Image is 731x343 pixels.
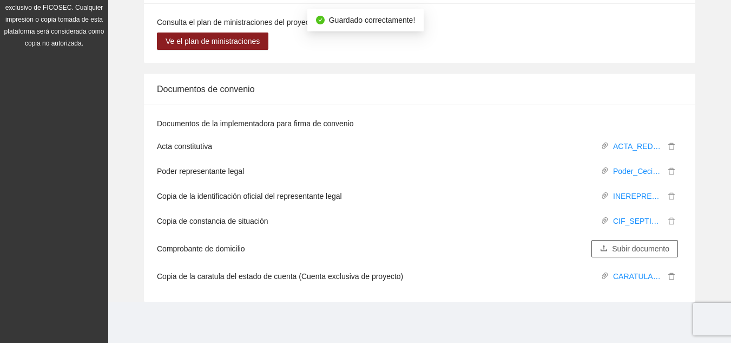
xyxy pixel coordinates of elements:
[157,74,682,105] div: Documentos de convenio
[591,244,678,253] span: uploadSubir documento
[157,18,318,27] span: Consulta el plan de ministraciones del proyecto.
[329,16,416,24] span: Guardado correctamente!
[601,142,609,150] span: paper-clip
[609,190,665,202] a: INEREPRESENTANTERED.pdf
[665,140,678,152] button: delete
[601,192,609,199] span: paper-clip
[591,240,678,257] button: uploadSubir documento
[157,234,682,264] li: Comprobante de domicilio
[612,243,669,255] span: Subir documento
[665,270,678,282] button: delete
[157,264,682,289] li: Copia de la caratula del estado de cuenta (Cuenta exclusiva de proyecto)
[157,209,682,234] li: Copia de constancia de situación
[601,167,609,174] span: paper-clip
[609,215,665,227] a: CIF_SEPTIEMBRE_RED.pdf
[157,37,268,46] a: Ve el plan de ministraciones
[157,118,353,130] label: Documentos de la implementadora para firma de convenio
[666,273,677,280] span: delete
[666,143,677,150] span: delete
[157,134,682,159] li: Acta constitutiva
[316,16,325,24] span: check-circle
[600,244,608,253] span: upload
[166,35,260,47] span: Ve el plan de ministraciones
[666,217,677,225] span: delete
[609,270,665,282] a: CARATULA_BANCARIA.pdf
[666,192,677,200] span: delete
[157,33,268,50] button: Ve el plan de ministraciones
[157,159,682,184] li: Poder representante legal
[157,184,682,209] li: Copia de la identificación oficial del representante legal
[665,215,678,227] button: delete
[609,165,665,177] a: Poder_Cecilia_Olivares_Gandarajunio_2025.pdf
[609,140,665,152] a: ACTA_RED_PROTOCOLIZACION_2025.pdf
[601,272,609,280] span: paper-clip
[601,217,609,224] span: paper-clip
[665,165,678,177] button: delete
[666,167,677,175] span: delete
[665,190,678,202] button: delete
